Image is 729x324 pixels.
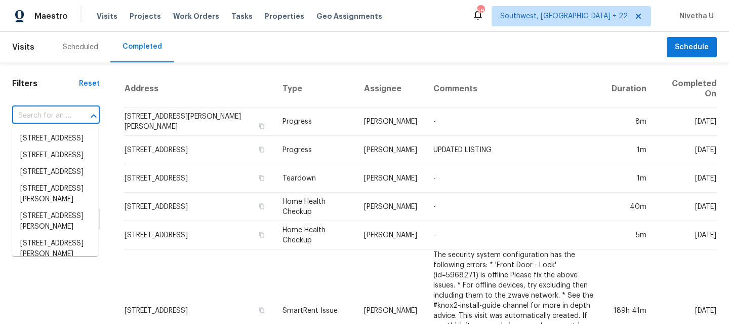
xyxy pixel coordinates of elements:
[425,221,603,249] td: -
[655,221,717,249] td: [DATE]
[124,221,274,249] td: [STREET_ADDRESS]
[425,164,603,193] td: -
[274,136,356,164] td: Progress
[97,11,117,21] span: Visits
[12,164,98,181] li: [STREET_ADDRESS]
[274,193,356,221] td: Home Health Checkup
[356,221,425,249] td: [PERSON_NAME]
[231,13,253,20] span: Tasks
[356,136,425,164] td: [PERSON_NAME]
[356,193,425,221] td: [PERSON_NAME]
[12,36,34,58] span: Visits
[603,221,655,249] td: 5m
[87,109,101,123] button: Close
[675,11,714,21] span: Nivetha U
[667,37,717,58] button: Schedule
[124,136,274,164] td: [STREET_ADDRESS]
[124,107,274,136] td: [STREET_ADDRESS][PERSON_NAME][PERSON_NAME]
[63,42,98,52] div: Scheduled
[655,193,717,221] td: [DATE]
[12,108,71,124] input: Search for an address...
[257,306,266,315] button: Copy Address
[603,107,655,136] td: 8m
[603,136,655,164] td: 1m
[655,136,717,164] td: [DATE]
[12,147,98,164] li: [STREET_ADDRESS]
[124,193,274,221] td: [STREET_ADDRESS]
[655,164,717,193] td: [DATE]
[12,208,98,235] li: [STREET_ADDRESS][PERSON_NAME]
[124,70,274,107] th: Address
[274,164,356,193] td: Teardown
[12,235,98,263] li: [STREET_ADDRESS][PERSON_NAME]
[123,42,162,52] div: Completed
[12,79,79,89] h1: Filters
[130,11,161,21] span: Projects
[257,173,266,183] button: Copy Address
[425,193,603,221] td: -
[173,11,219,21] span: Work Orders
[12,181,98,208] li: [STREET_ADDRESS][PERSON_NAME]
[274,107,356,136] td: Progress
[675,41,709,54] span: Schedule
[34,11,68,21] span: Maestro
[425,107,603,136] td: -
[500,11,628,21] span: Southwest, [GEOGRAPHIC_DATA] + 22
[655,70,717,107] th: Completed On
[257,145,266,154] button: Copy Address
[257,122,266,131] button: Copy Address
[603,193,655,221] td: 40m
[257,202,266,211] button: Copy Address
[274,221,356,249] td: Home Health Checkup
[12,130,98,147] li: [STREET_ADDRESS]
[124,164,274,193] td: [STREET_ADDRESS]
[265,11,304,21] span: Properties
[356,107,425,136] td: [PERSON_NAME]
[425,136,603,164] td: UPDATED LISTING
[603,70,655,107] th: Duration
[603,164,655,193] td: 1m
[425,70,603,107] th: Comments
[356,164,425,193] td: [PERSON_NAME]
[274,70,356,107] th: Type
[316,11,382,21] span: Geo Assignments
[356,70,425,107] th: Assignee
[477,6,484,16] div: 580
[257,230,266,239] button: Copy Address
[655,107,717,136] td: [DATE]
[79,79,100,89] div: Reset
